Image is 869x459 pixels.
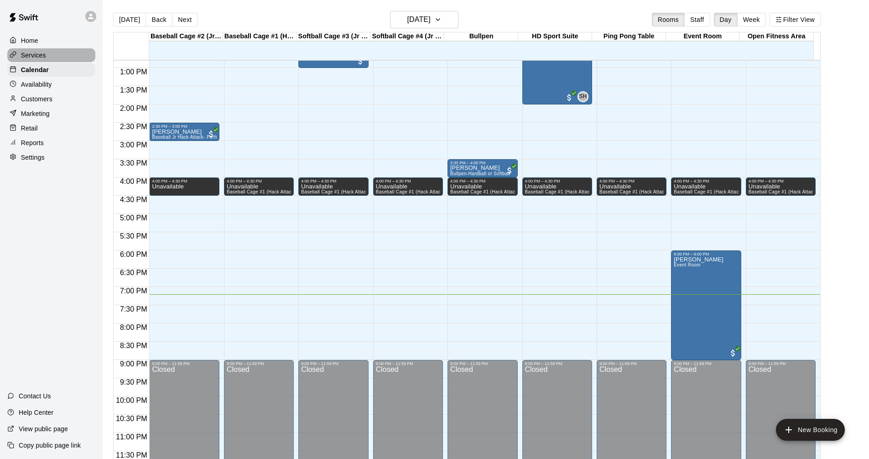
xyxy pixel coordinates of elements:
span: Baseball Cage #1 (Hack Attack), Baseball Cage #2 (Jr Hack Attack), Softball Cage #3 (Jr Hack Atta... [227,189,688,194]
span: 1:00 PM [118,68,150,76]
a: Calendar [7,63,95,77]
a: Availability [7,78,95,91]
div: Services [7,48,95,62]
h6: [DATE] [407,13,431,26]
div: 2:30 PM – 3:00 PM: Ally Matson [149,123,219,141]
span: 9:00 PM [118,360,150,368]
div: Event Room [666,32,740,41]
span: 5:30 PM [118,232,150,240]
span: 6:30 PM [118,269,150,276]
button: add [776,419,845,441]
div: 9:00 PM – 11:59 PM [599,361,664,366]
p: Services [21,51,46,60]
div: 9:00 PM – 11:59 PM [152,361,216,366]
div: 3:30 PM – 4:00 PM [450,161,515,165]
div: Samantha Hofman [578,91,588,102]
div: 4:00 PM – 4:30 PM [599,179,664,183]
span: 3:00 PM [118,141,150,149]
div: 4:00 PM – 4:30 PM [376,179,440,183]
div: 4:00 PM – 4:30 PM [749,179,813,183]
p: View public page [19,424,68,433]
span: Baseball Cage #1 (Hack Attack), Baseball Cage #2 (Jr Hack Attack), Softball Cage #3 (Jr Hack Atta... [376,189,838,194]
button: Next [172,13,198,26]
div: Open Fitness Area [739,32,813,41]
div: 4:00 PM – 4:30 PM [227,179,291,183]
span: Baseball Cage #1 (Hack Attack), Baseball Cage #2 (Jr Hack Attack), Softball Cage #3 (Jr Hack Atta... [301,189,763,194]
span: 7:30 PM [118,305,150,313]
div: 9:00 PM – 11:59 PM [674,361,738,366]
span: All customers have paid [207,130,216,139]
div: 4:00 PM – 4:30 PM: Unavailable [373,177,443,196]
div: Baseball Cage #2 (Jr Hack Attack) [149,32,223,41]
div: 4:00 PM – 4:30 PM [674,179,738,183]
span: 2:30 PM [118,123,150,130]
button: Rooms [652,13,685,26]
a: Reports [7,136,95,150]
a: Home [7,34,95,47]
a: Marketing [7,107,95,120]
span: 11:00 PM [114,433,149,441]
div: 4:00 PM – 4:30 PM: Unavailable [597,177,666,196]
span: All customers have paid [356,57,365,66]
p: Copy public page link [19,441,81,450]
p: Calendar [21,65,49,74]
span: Bullpen-Hardball or Softball [450,171,510,176]
span: All customers have paid [565,93,574,102]
button: Filter View [770,13,821,26]
span: 1:30 PM [118,86,150,94]
span: 7:00 PM [118,287,150,295]
div: 4:00 PM – 4:30 PM [450,179,515,183]
div: Baseball Cage #1 (Hack Attack) [223,32,297,41]
div: 3:30 PM – 4:00 PM: Bullpen-Hardball or Softball [448,159,517,177]
div: 4:00 PM – 4:30 PM: Unavailable [224,177,294,196]
div: 9:00 PM – 11:59 PM [525,361,589,366]
p: Customers [21,94,52,104]
a: Settings [7,151,95,164]
div: 9:00 PM – 11:59 PM [376,361,440,366]
span: 2:00 PM [118,104,150,112]
div: Softball Cage #4 (Jr Hack Attack) [370,32,444,41]
p: Settings [21,153,45,162]
p: Marketing [21,109,50,118]
span: 5:00 PM [118,214,150,222]
div: Bullpen [444,32,518,41]
a: Retail [7,121,95,135]
div: 6:00 PM – 9:00 PM [674,252,738,256]
div: Ping Pong Table [592,32,666,41]
p: Retail [21,124,38,133]
div: 9:00 PM – 11:59 PM [450,361,515,366]
span: 11:30 PM [114,451,149,459]
span: 8:30 PM [118,342,150,349]
button: Back [146,13,172,26]
div: 4:00 PM – 4:30 PM: Unavailable [522,177,592,196]
div: 4:00 PM – 4:30 PM: Unavailable [448,177,517,196]
div: Softball Cage #3 (Jr Hack Attack) [297,32,371,41]
div: 6:00 PM – 9:00 PM: Event Room [671,250,741,360]
div: HD Sport Suite [518,32,592,41]
div: 4:00 PM – 4:30 PM: Unavailable [298,177,368,196]
p: Reports [21,138,44,147]
span: 6:00 PM [118,250,150,258]
p: Availability [21,80,52,89]
div: 4:00 PM – 4:30 PM [152,179,216,183]
span: 4:30 PM [118,196,150,203]
span: 3:30 PM [118,159,150,167]
span: SH [579,92,587,101]
div: 9:00 PM – 11:59 PM [227,361,291,366]
div: 4:00 PM – 4:30 PM [301,179,365,183]
div: Customers [7,92,95,106]
span: 8:00 PM [118,323,150,331]
div: 2:30 PM – 3:00 PM [152,124,216,129]
div: 12:00 PM – 2:00 PM: HD Sport Suite+Golf Simulator- Private Room [522,31,592,104]
span: Samantha Hofman [581,91,588,102]
span: 10:30 PM [114,415,149,422]
button: [DATE] [390,11,458,28]
span: 9:30 PM [118,378,150,386]
button: [DATE] [113,13,146,26]
button: Week [737,13,766,26]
